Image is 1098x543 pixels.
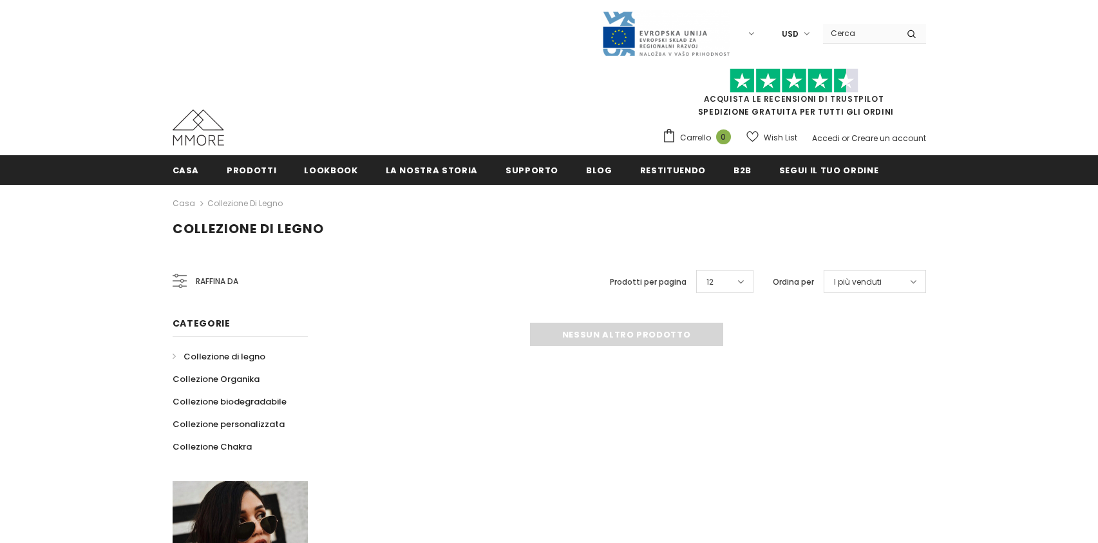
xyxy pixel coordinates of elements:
[184,350,265,363] span: Collezione di legno
[823,24,897,43] input: Search Site
[506,155,558,184] a: supporto
[640,164,706,176] span: Restituendo
[601,28,730,39] a: Javni Razpis
[173,373,260,385] span: Collezione Organika
[662,74,926,117] span: SPEDIZIONE GRATUITA PER TUTTI GLI ORDINI
[586,164,612,176] span: Blog
[196,274,238,289] span: Raffina da
[386,155,478,184] a: La nostra storia
[730,68,858,93] img: Fidati di Pilot Stars
[640,155,706,184] a: Restituendo
[173,441,252,453] span: Collezione Chakra
[610,276,686,289] label: Prodotti per pagina
[706,276,714,289] span: 12
[207,198,283,209] a: Collezione di legno
[173,220,324,238] span: Collezione di legno
[173,390,287,413] a: Collezione biodegradabile
[173,196,195,211] a: Casa
[842,133,849,144] span: or
[779,164,878,176] span: Segui il tuo ordine
[173,395,287,408] span: Collezione biodegradabile
[734,164,752,176] span: B2B
[173,155,200,184] a: Casa
[834,276,882,289] span: I più venduti
[662,128,737,148] a: Carrello 0
[773,276,814,289] label: Ordina per
[782,28,799,41] span: USD
[386,164,478,176] span: La nostra storia
[304,164,357,176] span: Lookbook
[601,10,730,57] img: Javni Razpis
[716,129,731,144] span: 0
[173,435,252,458] a: Collezione Chakra
[173,368,260,390] a: Collezione Organika
[173,317,231,330] span: Categorie
[704,93,884,104] a: Acquista le recensioni di TrustPilot
[764,131,797,144] span: Wish List
[227,155,276,184] a: Prodotti
[812,133,840,144] a: Accedi
[506,164,558,176] span: supporto
[779,155,878,184] a: Segui il tuo ordine
[173,413,285,435] a: Collezione personalizzata
[173,345,265,368] a: Collezione di legno
[680,131,711,144] span: Carrello
[304,155,357,184] a: Lookbook
[173,164,200,176] span: Casa
[586,155,612,184] a: Blog
[227,164,276,176] span: Prodotti
[851,133,926,144] a: Creare un account
[173,418,285,430] span: Collezione personalizzata
[734,155,752,184] a: B2B
[173,110,224,146] img: Casi MMORE
[746,126,797,149] a: Wish List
